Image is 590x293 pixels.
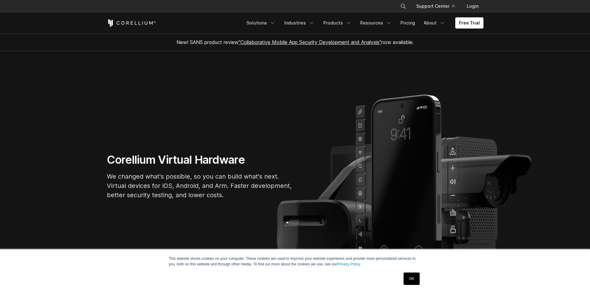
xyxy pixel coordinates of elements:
[404,273,419,285] a: OK
[243,17,483,29] div: Navigation Menu
[420,17,449,29] a: About
[107,153,293,167] h1: Corellium Virtual Hardware
[177,39,414,45] span: New! SANS product review now available.
[462,1,483,12] a: Login
[337,262,361,266] a: Privacy Policy.
[398,1,409,12] button: Search
[281,17,318,29] a: Industries
[107,19,156,27] a: Corellium Home
[397,17,419,29] a: Pricing
[169,256,422,267] p: This website stores cookies on your computer. These cookies are used to improve your website expe...
[455,17,483,29] a: Free Trial
[243,17,279,29] a: Solutions
[356,17,396,29] a: Resources
[238,39,381,45] a: "Collaborative Mobile App Security Development and Analysis"
[320,17,355,29] a: Products
[411,1,459,12] a: Support Center
[107,172,293,200] p: We changed what's possible, so you can build what's next. Virtual devices for iOS, Android, and A...
[393,1,483,12] div: Navigation Menu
